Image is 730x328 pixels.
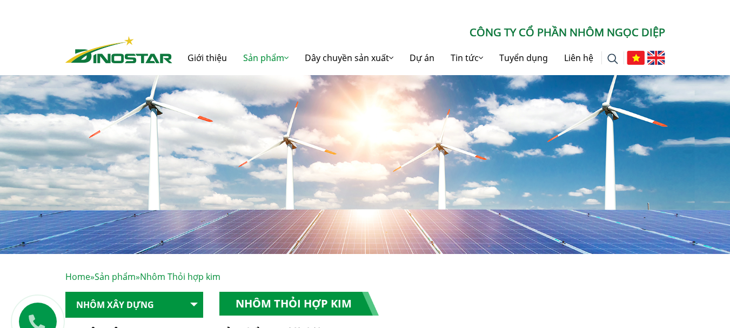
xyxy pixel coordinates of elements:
[607,53,618,64] img: search
[235,41,297,75] a: Sản phẩm
[140,271,220,283] span: Nhôm Thỏi hợp kim
[443,41,491,75] a: Tin tức
[65,271,90,283] a: Home
[95,271,136,283] a: Sản phẩm
[179,41,235,75] a: Giới thiệu
[65,36,172,63] img: Nhôm Dinostar
[647,51,665,65] img: English
[627,51,645,65] img: Tiếng Việt
[65,271,220,283] span: » »
[219,292,379,316] h1: Nhôm Thỏi hợp kim
[491,41,556,75] a: Tuyển dụng
[172,24,665,41] p: CÔNG TY CỔ PHẦN NHÔM NGỌC DIỆP
[297,41,401,75] a: Dây chuyền sản xuất
[65,292,203,318] a: Nhôm Xây dựng
[556,41,601,75] a: Liên hệ
[401,41,443,75] a: Dự án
